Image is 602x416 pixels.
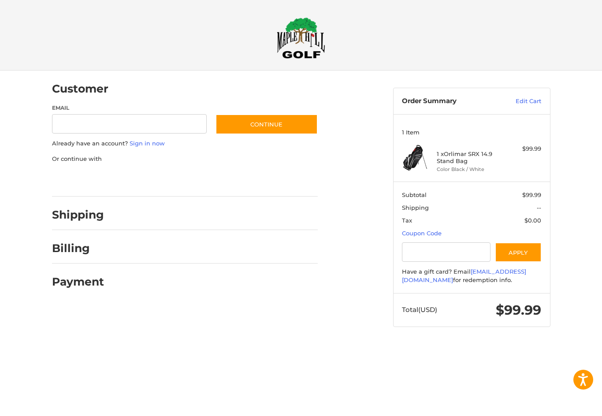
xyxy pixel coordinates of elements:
button: Apply [495,242,542,262]
div: $99.99 [506,145,541,153]
img: Maple Hill Golf [277,17,325,59]
p: Already have an account? [52,139,318,148]
h3: 1 Item [402,129,541,136]
li: Color Black / White [437,166,504,173]
input: Gift Certificate or Coupon Code [402,242,491,262]
span: $99.99 [496,302,541,318]
div: Have a gift card? Email for redemption info. [402,267,541,285]
span: Shipping [402,204,429,211]
a: Sign in now [130,140,165,147]
span: $99.99 [522,191,541,198]
iframe: PayPal-paypal [49,172,115,188]
button: Continue [216,114,318,134]
span: Total (USD) [402,305,437,314]
span: $0.00 [524,217,541,224]
a: Edit Cart [497,97,541,106]
iframe: PayPal-venmo [198,172,264,188]
span: Subtotal [402,191,427,198]
h2: Shipping [52,208,104,222]
p: Or continue with [52,155,318,163]
a: Coupon Code [402,230,442,237]
span: Tax [402,217,412,224]
h4: 1 x Orlimar SRX 14.9 Stand Bag [437,150,504,165]
h2: Payment [52,275,104,289]
label: Email [52,104,207,112]
iframe: PayPal-paylater [124,172,190,188]
h2: Billing [52,241,104,255]
span: -- [537,204,541,211]
h3: Order Summary [402,97,497,106]
h2: Customer [52,82,108,96]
